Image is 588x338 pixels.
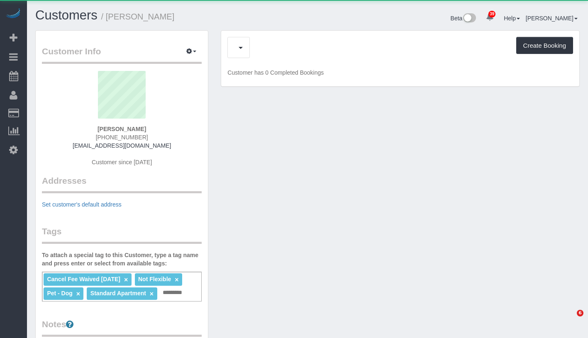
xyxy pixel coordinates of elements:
span: 6 [577,310,583,316]
a: × [124,276,128,283]
iframe: Intercom live chat [560,310,580,330]
img: Automaid Logo [5,8,22,20]
label: To attach a special tag to this Customer, type a tag name and press enter or select from availabl... [42,251,202,267]
a: Set customer's default address [42,201,122,208]
img: New interface [462,13,476,24]
a: [PERSON_NAME] [526,15,578,22]
legend: Notes [42,318,202,337]
a: × [175,276,178,283]
button: Create Booking [516,37,573,54]
small: / [PERSON_NAME] [101,12,175,21]
span: Customer since [DATE] [92,159,152,165]
a: Customers [35,8,98,22]
a: Beta [451,15,476,22]
span: Pet - Dog [47,290,72,297]
a: × [76,290,80,297]
strong: [PERSON_NAME] [98,126,146,132]
a: Help [504,15,520,22]
a: 39 [482,8,498,27]
span: Cancel Fee Waived [DATE] [47,276,120,282]
span: [PHONE_NUMBER] [96,134,148,141]
legend: Customer Info [42,45,202,64]
span: 39 [488,11,495,17]
a: × [150,290,154,297]
p: Customer has 0 Completed Bookings [227,68,573,77]
legend: Tags [42,225,202,244]
a: [EMAIL_ADDRESS][DOMAIN_NAME] [73,142,171,149]
span: Not Flexible [138,276,171,282]
span: Standard Apartment [90,290,146,297]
